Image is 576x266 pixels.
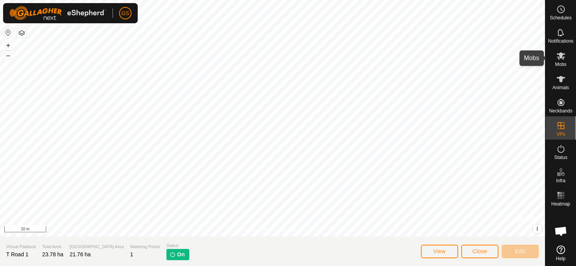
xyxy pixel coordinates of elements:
span: T Road 1 [6,251,28,257]
button: – [3,51,13,60]
span: Neckbands [549,109,572,113]
span: Schedules [550,16,571,20]
span: Mobs [555,62,566,67]
span: Watering Points [130,244,160,250]
button: i [533,225,541,233]
span: GS [121,9,129,17]
button: + [3,41,13,50]
img: Gallagher Logo [9,6,106,20]
span: Edit [515,248,525,254]
button: Reset Map [3,28,13,37]
img: turn-on [170,251,176,257]
span: 23.78 ha [42,251,64,257]
span: Virtual Paddock [6,244,36,250]
button: Close [461,245,498,258]
span: Total Area [42,244,64,250]
span: On [177,250,185,259]
button: View [421,245,458,258]
span: View [433,248,446,254]
span: [GEOGRAPHIC_DATA] Area [69,244,124,250]
span: Heatmap [551,202,570,206]
span: i [536,225,538,232]
div: Open chat [549,219,573,243]
a: Privacy Policy [242,226,271,233]
a: Contact Us [280,226,303,233]
button: Map Layers [17,28,26,38]
span: Animals [552,85,569,90]
span: Status [554,155,567,160]
span: Infra [556,178,565,183]
button: Edit [502,245,539,258]
span: Close [472,248,487,254]
span: 21.76 ha [69,251,91,257]
a: Help [545,242,576,264]
span: Help [556,256,566,261]
span: 1 [130,251,133,257]
span: Notifications [548,39,573,43]
span: Status [166,242,189,249]
span: VPs [556,132,565,136]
